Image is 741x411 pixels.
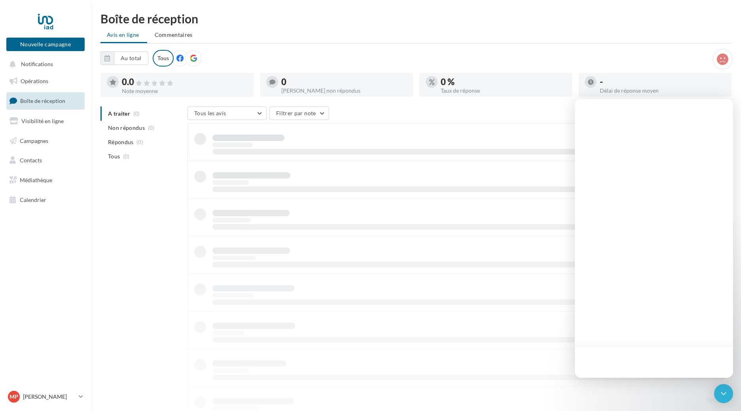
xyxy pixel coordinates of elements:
[20,157,42,164] span: Contacts
[23,393,76,401] p: [PERSON_NAME]
[122,88,247,94] div: Note moyenne
[123,153,130,160] span: (0)
[100,13,732,25] div: Boîte de réception
[21,61,53,68] span: Notifications
[9,393,18,401] span: MP
[6,389,85,404] a: MP [PERSON_NAME]
[108,124,145,132] span: Non répondus
[5,172,86,188] a: Médiathèque
[5,192,86,208] a: Calendrier
[153,50,174,67] div: Tous
[5,92,86,109] a: Boîte de réception
[441,78,566,86] div: 0 %
[100,51,148,65] button: Au total
[122,78,247,87] div: 0.0
[20,177,52,183] span: Médiathèque
[20,97,65,104] span: Boîte de réception
[136,139,143,145] span: (0)
[281,78,407,86] div: 0
[108,152,120,160] span: Tous
[21,118,64,124] span: Visibilité en ligne
[20,196,46,203] span: Calendrier
[21,78,48,84] span: Opérations
[148,125,155,131] span: (0)
[5,133,86,149] a: Campagnes
[5,152,86,169] a: Contacts
[114,51,148,65] button: Au total
[5,113,86,129] a: Visibilité en ligne
[600,88,725,93] div: Délai de réponse moyen
[5,73,86,89] a: Opérations
[155,31,193,38] span: Commentaires
[281,88,407,93] div: [PERSON_NAME] non répondus
[6,38,85,51] button: Nouvelle campagne
[108,138,134,146] span: Répondus
[20,137,48,144] span: Campagnes
[714,384,733,403] div: Open Intercom Messenger
[441,88,566,93] div: Taux de réponse
[600,78,725,86] div: -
